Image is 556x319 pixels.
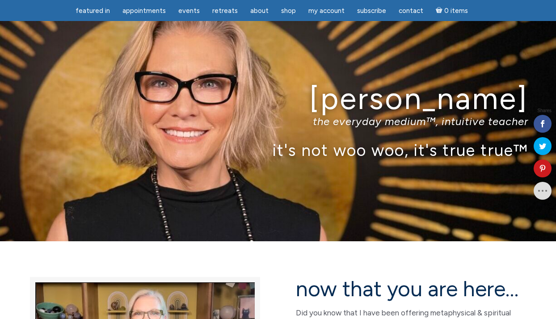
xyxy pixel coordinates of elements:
[393,2,429,20] a: Contact
[430,1,473,20] a: Cart0 items
[444,8,468,14] span: 0 items
[207,2,243,20] a: Retreats
[173,2,205,20] a: Events
[308,7,345,15] span: My Account
[28,115,528,128] p: the everyday medium™, intuitive teacher
[303,2,350,20] a: My Account
[28,140,528,159] p: it's not woo woo, it's true true™
[76,7,110,15] span: featured in
[357,7,386,15] span: Subscribe
[122,7,166,15] span: Appointments
[212,7,238,15] span: Retreats
[178,7,200,15] span: Events
[436,7,444,15] i: Cart
[296,277,526,301] h2: now that you are here…
[28,82,528,115] h1: [PERSON_NAME]
[276,2,301,20] a: Shop
[70,2,115,20] a: featured in
[537,109,552,113] span: Shares
[281,7,296,15] span: Shop
[117,2,171,20] a: Appointments
[399,7,423,15] span: Contact
[250,7,269,15] span: About
[352,2,392,20] a: Subscribe
[245,2,274,20] a: About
